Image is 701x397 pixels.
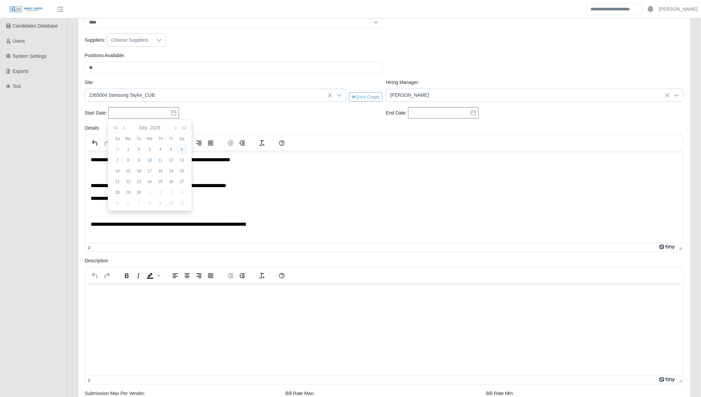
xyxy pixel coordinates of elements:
[85,37,105,44] label: Suppliers:
[386,89,670,101] span: Kyle Preston
[166,133,177,144] th: Fr
[85,390,145,397] label: Submission Max Per Vendor:
[144,176,155,187] td: 2025-09-24
[205,271,216,280] button: Justify
[134,168,144,174] div: 16
[134,146,144,152] div: 2
[155,155,166,166] td: 2025-09-11
[123,166,134,176] td: 2025-09-15
[123,176,134,187] td: 2025-09-22
[659,6,698,13] a: [PERSON_NAME]
[193,271,205,280] button: Align right
[123,157,134,163] div: 8
[177,189,187,195] div: 4
[155,146,166,152] div: 4
[85,109,107,117] label: Start Date:
[112,146,123,152] div: 31
[112,168,123,174] div: 14
[166,198,177,209] td: 2025-10-10
[155,189,166,195] div: 2
[13,84,21,89] span: ToS
[170,271,181,280] button: Align left
[166,189,177,195] div: 3
[123,189,134,195] div: 29
[166,168,177,174] div: 19
[88,377,91,383] div: p
[123,146,134,152] div: 1
[155,144,166,155] td: 2025-09-04
[112,166,123,176] td: 2025-09-14
[112,198,123,209] td: 2025-10-05
[112,200,123,206] div: 5
[133,271,144,280] button: Italic
[112,144,123,155] td: 2025-08-31
[144,200,155,206] div: 8
[123,168,134,174] div: 15
[386,109,407,117] label: End Date:
[659,377,676,383] a: Powered by Tiny
[85,125,99,132] label: Details
[101,138,113,148] button: Redo
[155,157,166,163] div: 11
[134,155,144,166] td: 2025-09-09
[112,176,123,187] td: 2025-09-21
[177,168,187,174] div: 20
[177,179,187,185] div: 27
[85,283,683,376] iframe: Rich Text Area
[177,176,187,187] td: 2025-09-27
[144,187,155,198] td: 2025-10-01
[193,138,205,148] button: Align right
[13,38,25,44] span: Users
[13,23,58,29] span: Candidates Database
[123,179,134,185] div: 22
[166,179,177,185] div: 26
[155,166,166,176] td: 2025-09-18
[89,271,101,280] button: Undo
[138,122,149,133] button: Sep
[144,179,155,185] div: 24
[134,200,144,206] div: 7
[134,166,144,176] td: 2025-09-16
[123,187,134,198] td: 2025-09-29
[166,166,177,176] td: 2025-09-19
[123,155,134,166] td: 2025-09-08
[166,155,177,166] td: 2025-09-12
[166,176,177,187] td: 2025-09-26
[134,176,144,187] td: 2025-09-23
[256,271,268,280] button: Clear formatting
[144,271,161,280] div: Background color Black
[144,133,155,144] th: We
[177,157,187,163] div: 13
[85,79,94,86] label: Site:
[166,144,177,155] td: 2025-09-05
[123,133,134,144] th: Mo
[144,144,155,155] td: 2025-09-03
[134,133,144,144] th: Tu
[144,198,155,209] td: 2025-10-08
[123,198,134,209] td: 2025-10-06
[286,390,314,397] label: Bill Rate Max:
[166,187,177,198] td: 2025-10-03
[155,200,166,206] div: 9
[112,189,123,195] div: 28
[166,157,177,163] div: 12
[112,157,123,163] div: 7
[85,257,108,264] label: Description
[89,138,101,148] button: Undo
[134,198,144,209] td: 2025-10-07
[155,133,166,144] th: Th
[486,390,514,397] label: Bill Rate Min:
[144,146,155,152] div: 3
[134,157,144,163] div: 9
[236,138,248,148] button: Increase indent
[134,189,144,195] div: 30
[276,138,288,148] button: Help
[181,271,193,280] button: Align center
[144,166,155,176] td: 2025-09-17
[144,168,155,174] div: 17
[586,3,642,15] input: Search
[276,271,288,280] button: Help
[88,245,91,250] div: p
